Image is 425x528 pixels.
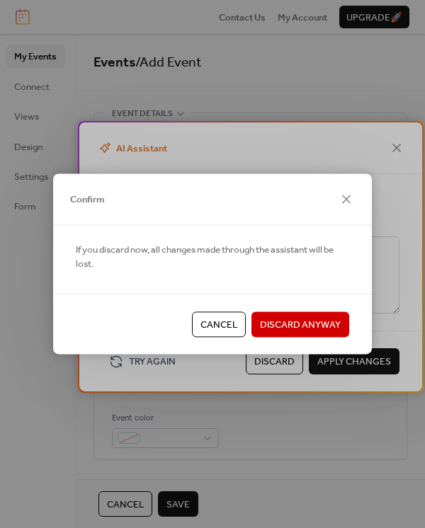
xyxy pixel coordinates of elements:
[260,318,341,332] span: Discard Anyway
[200,318,237,332] span: Cancel
[70,193,105,207] span: Confirm
[76,243,349,272] span: If you discard now, all changes made through the assistant will be lost.
[192,311,246,337] button: Cancel
[251,311,349,337] button: Discard Anyway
